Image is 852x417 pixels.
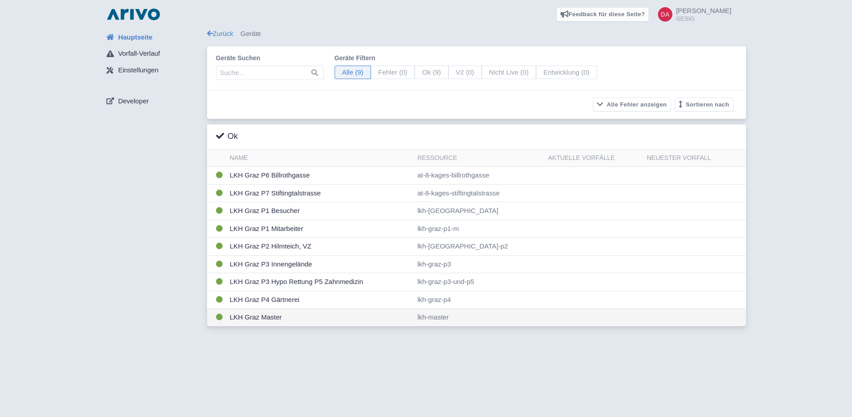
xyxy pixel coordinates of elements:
[414,202,544,220] td: lkh-[GEOGRAPHIC_DATA]
[414,238,544,256] td: lkh-[GEOGRAPHIC_DATA]-p2
[676,16,731,22] small: GESIG
[216,132,238,142] h3: Ok
[118,32,153,43] span: Hauptseite
[414,309,544,326] td: lkh-master
[414,220,544,238] td: lkh-graz-p1-m
[414,184,544,202] td: at-8-kages-stiftingtalstrasse
[414,150,544,167] th: Ressource
[99,45,207,62] a: Vorfall-Verlauf
[415,66,449,80] span: Ok (9)
[226,220,414,238] td: LKH Graz P1 Mitarbeiter
[99,62,207,79] a: Einstellungen
[371,66,415,80] span: Fehler (0)
[536,66,597,80] span: Entwicklung (0)
[593,98,671,111] button: Alle Fehler anzeigen
[207,29,746,39] div: Geräte
[643,150,746,167] th: Neuester Vorfall
[335,66,371,80] span: Alle (9)
[544,150,643,167] th: Aktuelle Vorfälle
[226,309,414,326] td: LKH Graz Master
[216,53,324,63] label: Geräte suchen
[414,291,544,309] td: lkh-graz-p4
[226,255,414,273] td: LKH Graz P3 Innengelände
[226,202,414,220] td: LKH Graz P1 Besucher
[414,255,544,273] td: lkh-graz-p3
[216,66,324,80] input: Suche…
[207,30,234,37] a: Zurück
[118,96,149,106] span: Developer
[226,238,414,256] td: LKH Graz P2 Hilmteich, VZ
[226,150,414,167] th: Name
[653,7,731,22] a: [PERSON_NAME] GESIG
[226,291,414,309] td: LKH Graz P4 Gärtnerei
[118,65,159,75] span: Einstellungen
[414,273,544,291] td: lkh-graz-p3-und-p5
[99,93,207,110] a: Developer
[226,184,414,202] td: LKH Graz P7 Stiftingtalstrasse
[118,49,160,59] span: Vorfall-Verlauf
[99,29,207,46] a: Hauptseite
[448,66,482,80] span: V2 (0)
[556,7,649,22] a: Feedback für diese Seite?
[414,167,544,185] td: at-8-kages-billrothgasse
[675,98,733,111] button: Sortieren nach
[481,66,536,80] span: Nicht Live (0)
[226,167,414,185] td: LKH Graz P6 Billrothgasse
[335,53,597,63] label: Geräte filtern
[105,7,162,22] img: logo
[676,7,731,14] span: [PERSON_NAME]
[226,273,414,291] td: LKH Graz P3 Hypo Rettung P5 Zahnmedizin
